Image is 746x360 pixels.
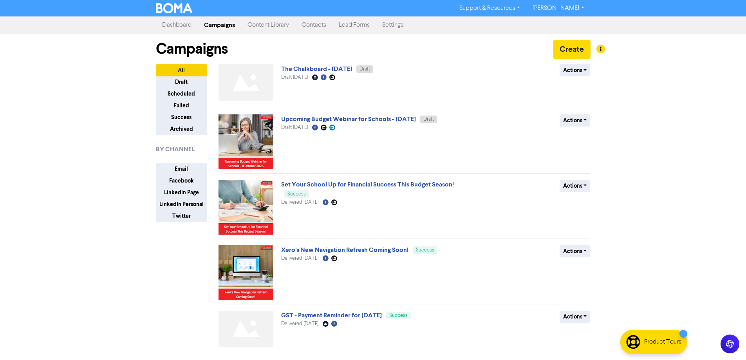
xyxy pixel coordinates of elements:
button: Actions [560,311,591,323]
a: The Chalkboard - [DATE] [281,65,352,73]
button: LinkedIn Personal [156,198,207,210]
span: Success [287,192,306,197]
button: Email [156,163,207,175]
a: Content Library [241,17,295,33]
span: Delivered [DATE] [281,200,318,205]
button: Success [156,111,207,123]
iframe: Chat Widget [707,322,746,360]
a: Campaigns [198,17,241,33]
span: Draft [DATE] [281,125,308,130]
a: Support & Resources [453,2,526,14]
button: Actions [560,180,591,192]
a: Lead Forms [332,17,376,33]
img: image_1758070498853.png [219,180,273,235]
h1: Campaigns [156,40,228,58]
button: Failed [156,99,207,112]
a: Upcoming Budget Webinar for Schools - [DATE] [281,115,416,123]
button: Actions [560,64,591,76]
button: Scheduled [156,88,207,100]
button: Draft [156,76,207,88]
button: Actions [560,114,591,127]
a: Dashboard [156,17,198,33]
button: All [156,64,207,76]
img: image_1758066073854.png [219,245,273,300]
span: Draft [359,67,370,72]
img: BOMA Logo [156,3,193,13]
button: LinkedIn Page [156,186,207,199]
a: Xero’s New Navigation Refresh Coming Soon! [281,246,408,254]
img: Not found [219,64,273,101]
a: Contacts [295,17,332,33]
a: Set Your School Up for Financial Success This Budget Season! [281,181,454,188]
span: Success [389,313,408,318]
span: BY CHANNEL [156,145,195,154]
span: Draft [423,117,434,122]
img: image_1758076768661.png [219,114,273,169]
a: Settings [376,17,410,33]
button: Twitter [156,210,207,222]
button: Actions [560,245,591,257]
a: [PERSON_NAME] [526,2,590,14]
span: Delivered [DATE] [281,256,318,261]
span: Draft [DATE] [281,75,308,80]
button: Facebook [156,175,207,187]
button: Archived [156,123,207,135]
img: Not found [219,311,273,347]
span: Success [416,248,434,253]
a: GST - Payment Reminder for [DATE] [281,311,382,319]
span: Delivered [DATE] [281,321,318,326]
button: Create [553,40,591,59]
